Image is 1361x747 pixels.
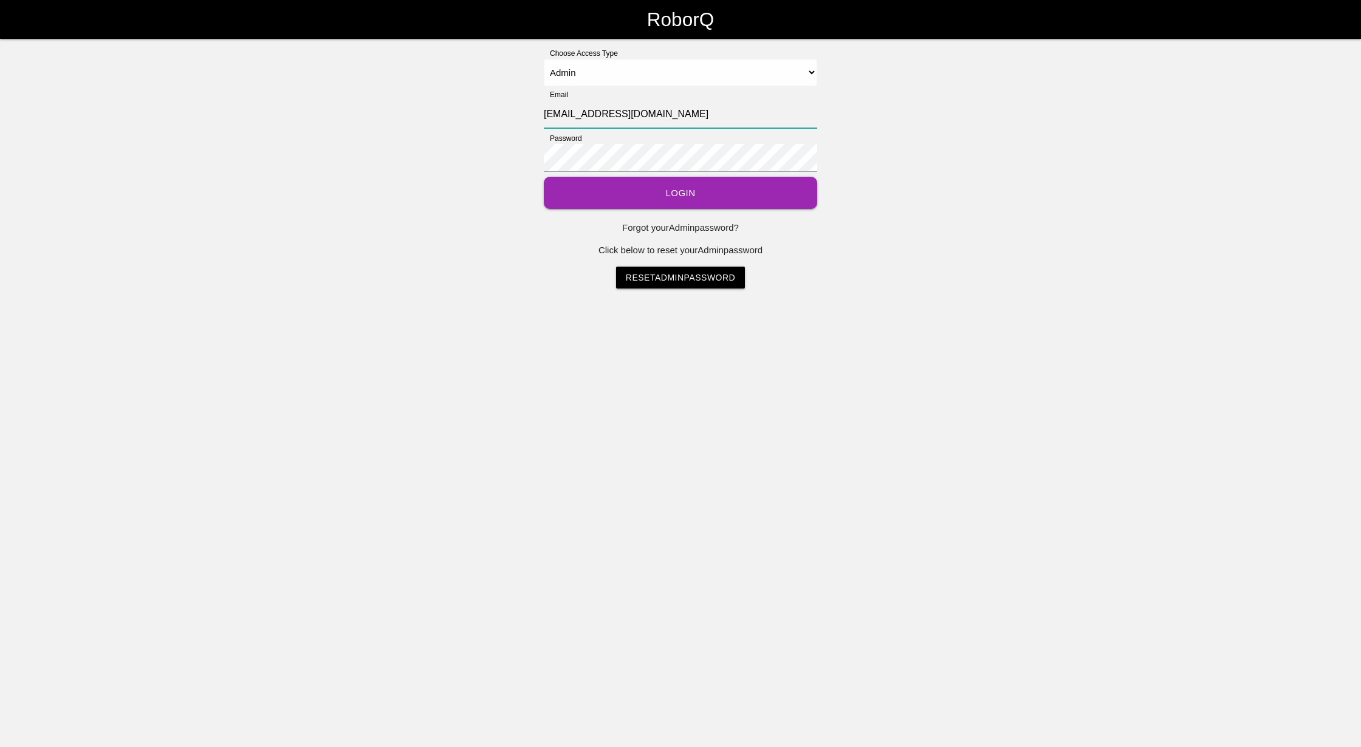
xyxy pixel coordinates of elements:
button: Login [544,177,817,209]
a: ResetAdminPassword [616,267,745,288]
label: Password [544,133,582,144]
p: Forgot your Admin password? [544,221,817,235]
label: Email [544,89,568,100]
label: Choose Access Type [544,48,618,59]
p: Click below to reset your Admin password [544,244,817,258]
